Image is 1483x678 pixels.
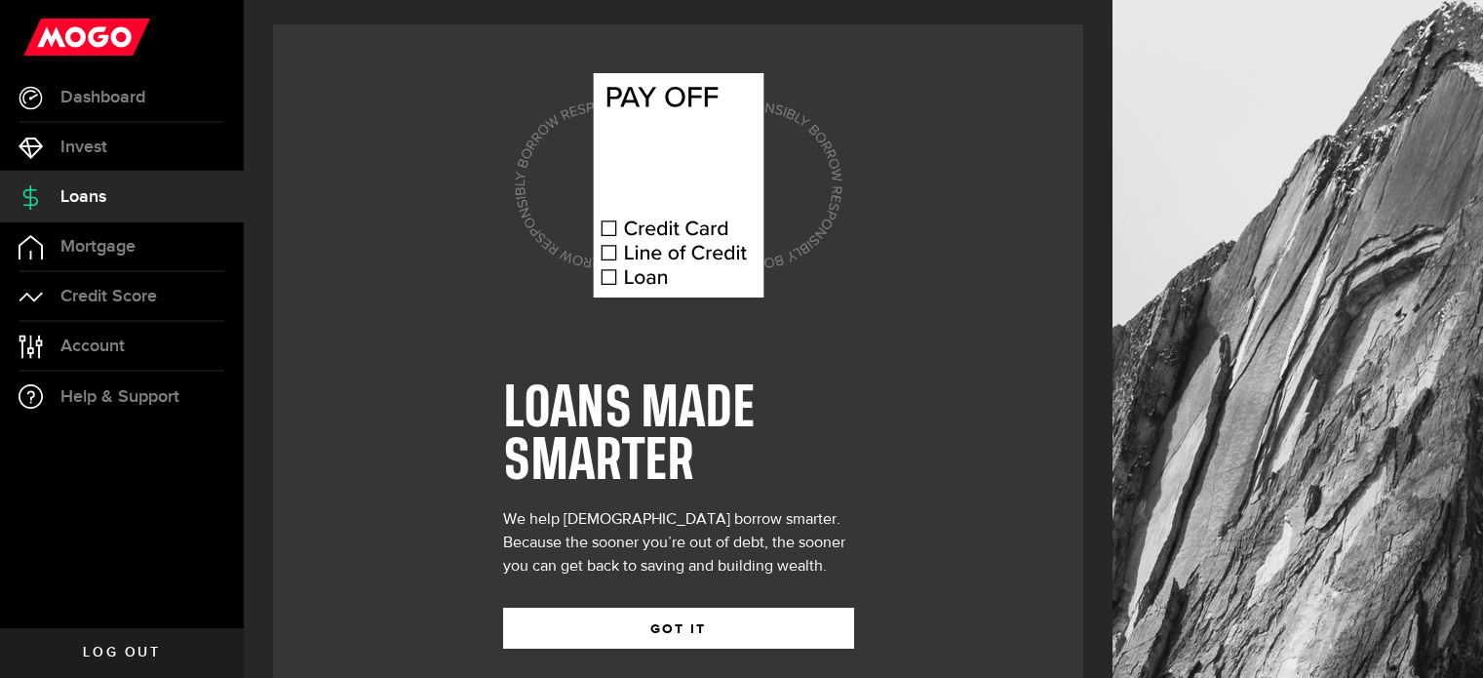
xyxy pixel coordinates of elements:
[503,608,854,649] button: GOT IT
[60,288,157,305] span: Credit Score
[503,383,854,489] h1: LOANS MADE SMARTER
[60,89,145,106] span: Dashboard
[503,508,854,578] div: We help [DEMOGRAPHIC_DATA] borrow smarter. Because the sooner you’re out of debt, the sooner you ...
[60,188,106,206] span: Loans
[60,139,107,156] span: Invest
[60,388,179,406] span: Help & Support
[83,646,160,659] span: Log out
[60,338,125,355] span: Account
[60,238,136,256] span: Mortgage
